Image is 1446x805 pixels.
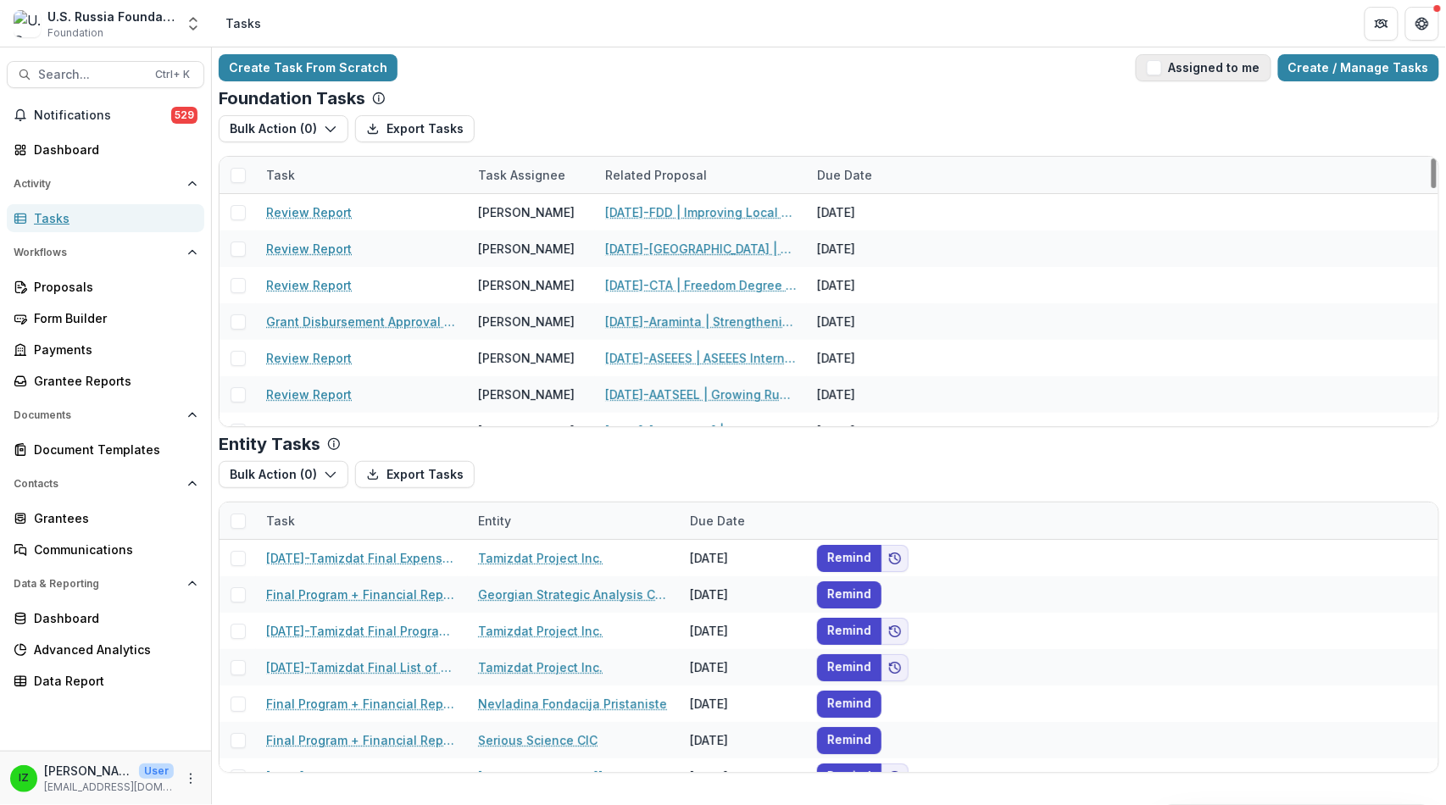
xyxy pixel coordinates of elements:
div: Payments [34,341,191,358]
button: Get Help [1405,7,1439,41]
div: Dashboard [34,609,191,627]
div: [DATE] [680,758,807,795]
a: Grantee Reports [7,367,204,395]
div: Due Date [807,157,934,193]
div: Ctrl + K [152,65,193,84]
span: Foundation [47,25,103,41]
a: Data Report [7,667,204,695]
div: [PERSON_NAME] [478,422,575,440]
img: U.S. Russia Foundation [14,10,41,37]
div: Dashboard [34,141,191,158]
div: [DATE] [807,340,934,376]
div: Task [256,512,305,530]
div: [DATE] [807,267,934,303]
div: [DATE] [680,722,807,758]
button: Remind [817,581,882,608]
div: Due Date [807,166,882,184]
div: Tasks [34,209,191,227]
a: Dashboard [7,136,204,164]
div: Grantee Reports [34,372,191,390]
p: User [139,763,174,779]
a: [DATE]-Araminta | Strengthening Capacities of Russian Human Rights Defenders to Develop the Busin... [605,313,797,330]
a: [DATE]-Tamizdat Final Program Report [266,622,458,640]
span: Contacts [14,478,181,490]
div: Document Templates [34,441,191,458]
div: Task [256,157,468,193]
div: Task Assignee [468,157,595,193]
a: Create Task From Scratch [219,54,398,81]
p: Entity Tasks [219,434,320,454]
a: Grant Disbursement Approval Form [266,313,458,330]
div: [DATE] [807,303,934,340]
div: Task [256,166,305,184]
div: [DATE] [680,540,807,576]
a: Grantees [7,504,204,532]
span: 529 [171,107,197,124]
div: [DATE] [807,413,934,449]
span: Search... [38,68,145,82]
div: [PERSON_NAME] [478,313,575,330]
a: Communications [7,536,204,563]
div: Related Proposal [595,157,807,193]
div: Tasks [225,14,261,32]
button: Add to friends [882,654,909,681]
div: Grantees [34,509,191,527]
a: [DATE]-CTA | Freedom Degree Online Matching System [605,276,797,294]
div: Igor Zevelev [19,773,29,784]
a: Tasks [7,204,204,232]
p: Foundation Tasks [219,88,365,108]
button: Assigned to me [1136,54,1271,81]
div: Proposals [34,278,191,296]
a: [DATE]-[GEOGRAPHIC_DATA] | Fostering the Next Generation of Russia-focused Professionals [605,240,797,258]
div: [PERSON_NAME] [478,349,575,367]
div: [DATE] [680,649,807,686]
div: Advanced Analytics [34,641,191,658]
div: [PERSON_NAME] [478,203,575,221]
button: Remind [817,618,882,645]
div: Entity [468,502,680,539]
a: [DATE]-Tamizdat Final List of Expenses [266,658,458,676]
div: Form Builder [34,309,191,327]
a: Create / Manage Tasks [1278,54,1439,81]
a: Review Report [266,422,352,440]
button: Open Contacts [7,470,204,497]
button: Open Data & Reporting [7,570,204,597]
a: Tamizdat Project Inc. [478,658,603,676]
button: Remind [817,654,882,681]
div: Task [256,502,468,539]
a: Dashboard [7,604,204,632]
a: Payments [7,336,204,364]
a: Georgian Strategic Analysis Center [478,586,670,603]
a: Advanced Analytics [7,636,204,663]
div: Related Proposal [595,166,717,184]
nav: breadcrumb [219,11,268,36]
a: [DATE]-AATSEEL | Growing Russian Studies through Bridge-Building and Inclusion [605,386,797,403]
div: [DATE] [680,576,807,613]
span: Notifications [34,108,171,123]
div: [DATE] [680,686,807,722]
span: Activity [14,178,181,190]
div: [PERSON_NAME] [478,276,575,294]
button: Open Activity [7,170,204,197]
a: [DATE]-UK Final Program Report [266,768,453,786]
button: Remind [817,691,882,718]
button: Export Tasks [355,115,475,142]
div: Task Assignee [468,166,576,184]
a: [DATE]-Tamizdat Final Expense Summary [266,549,458,567]
span: Data & Reporting [14,578,181,590]
a: Tamizdat Project Inc. [478,549,603,567]
p: [PERSON_NAME] [44,762,132,780]
a: Review Report [266,386,352,403]
button: Export Tasks [355,461,475,488]
a: Proposals [7,273,204,301]
button: Partners [1365,7,1399,41]
div: Due Date [680,502,807,539]
span: Documents [14,409,181,421]
button: Add to friends [882,618,909,645]
a: [DATE]-ASEEES | ASEEES Internship Grant Program, [DATE]-[DATE] [605,349,797,367]
div: [PERSON_NAME] [478,386,575,403]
